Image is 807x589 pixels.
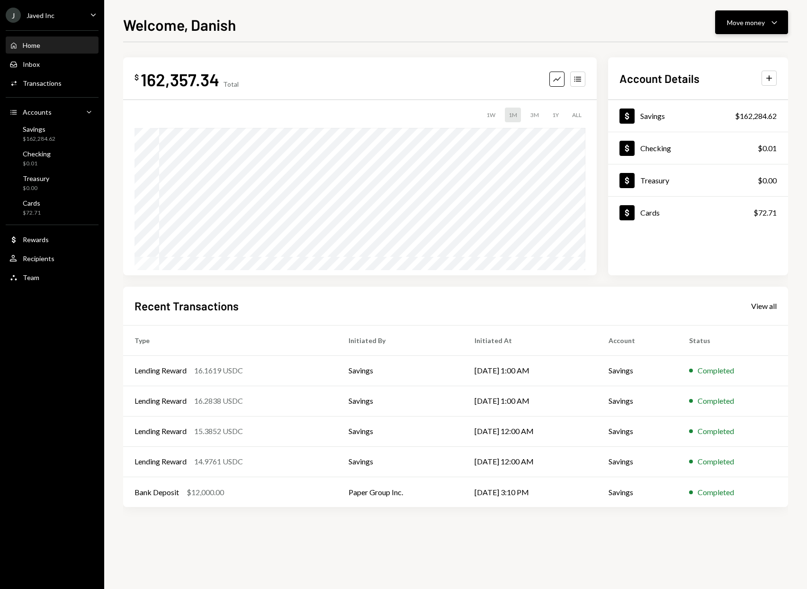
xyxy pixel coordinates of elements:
[698,426,734,437] div: Completed
[463,416,597,446] td: [DATE] 12:00 AM
[23,273,39,281] div: Team
[6,122,99,145] a: Savings$162,284.62
[463,355,597,386] td: [DATE] 1:00 AM
[23,41,40,49] div: Home
[6,196,99,219] a: Cards$72.71
[698,395,734,407] div: Completed
[608,100,788,132] a: Savings$162,284.62
[597,355,678,386] td: Savings
[337,355,463,386] td: Savings
[23,184,49,192] div: $0.00
[608,197,788,228] a: Cards$72.71
[187,487,224,498] div: $12,000.00
[6,8,21,23] div: J
[640,111,665,120] div: Savings
[134,456,187,467] div: Lending Reward
[6,74,99,91] a: Transactions
[640,176,669,185] div: Treasury
[337,386,463,416] td: Savings
[134,487,179,498] div: Bank Deposit
[505,108,521,122] div: 1M
[463,446,597,477] td: [DATE] 12:00 AM
[23,209,41,217] div: $72.71
[23,125,55,133] div: Savings
[597,416,678,446] td: Savings
[27,11,54,19] div: Javed Inc
[640,144,671,153] div: Checking
[6,55,99,72] a: Inbox
[735,110,777,122] div: $162,284.62
[123,15,236,34] h1: Welcome, Danish
[483,108,499,122] div: 1W
[698,456,734,467] div: Completed
[23,160,51,168] div: $0.01
[141,69,219,90] div: 162,357.34
[134,426,187,437] div: Lending Reward
[527,108,543,122] div: 3M
[23,236,49,244] div: Rewards
[6,250,99,267] a: Recipients
[337,477,463,507] td: Paper Group Inc.
[134,72,139,82] div: $
[463,325,597,355] th: Initiated At
[548,108,563,122] div: 1Y
[597,325,678,355] th: Account
[568,108,585,122] div: ALL
[640,208,660,217] div: Cards
[337,325,463,355] th: Initiated By
[751,300,777,311] a: View all
[758,143,777,154] div: $0.01
[134,298,239,314] h2: Recent Transactions
[463,477,597,507] td: [DATE] 3:10 PM
[23,174,49,182] div: Treasury
[337,416,463,446] td: Savings
[223,80,239,88] div: Total
[6,147,99,170] a: Checking$0.01
[23,108,52,116] div: Accounts
[6,269,99,286] a: Team
[608,132,788,164] a: Checking$0.01
[123,325,337,355] th: Type
[715,10,788,34] button: Move money
[698,487,734,498] div: Completed
[194,395,243,407] div: 16.2838 USDC
[134,365,187,376] div: Lending Reward
[758,175,777,186] div: $0.00
[23,79,62,87] div: Transactions
[678,325,789,355] th: Status
[753,207,777,218] div: $72.71
[608,164,788,196] a: Treasury$0.00
[194,365,243,376] div: 16.1619 USDC
[597,386,678,416] td: Savings
[23,199,41,207] div: Cards
[698,365,734,376] div: Completed
[597,477,678,507] td: Savings
[23,254,54,263] div: Recipients
[6,36,99,54] a: Home
[23,60,40,68] div: Inbox
[463,386,597,416] td: [DATE] 1:00 AM
[619,71,699,86] h2: Account Details
[194,426,243,437] div: 15.3852 USDC
[6,103,99,120] a: Accounts
[751,301,777,311] div: View all
[134,395,187,407] div: Lending Reward
[337,446,463,477] td: Savings
[194,456,243,467] div: 14.9761 USDC
[597,446,678,477] td: Savings
[23,150,51,158] div: Checking
[6,172,99,194] a: Treasury$0.00
[6,231,99,248] a: Rewards
[727,18,765,27] div: Move money
[23,135,55,143] div: $162,284.62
